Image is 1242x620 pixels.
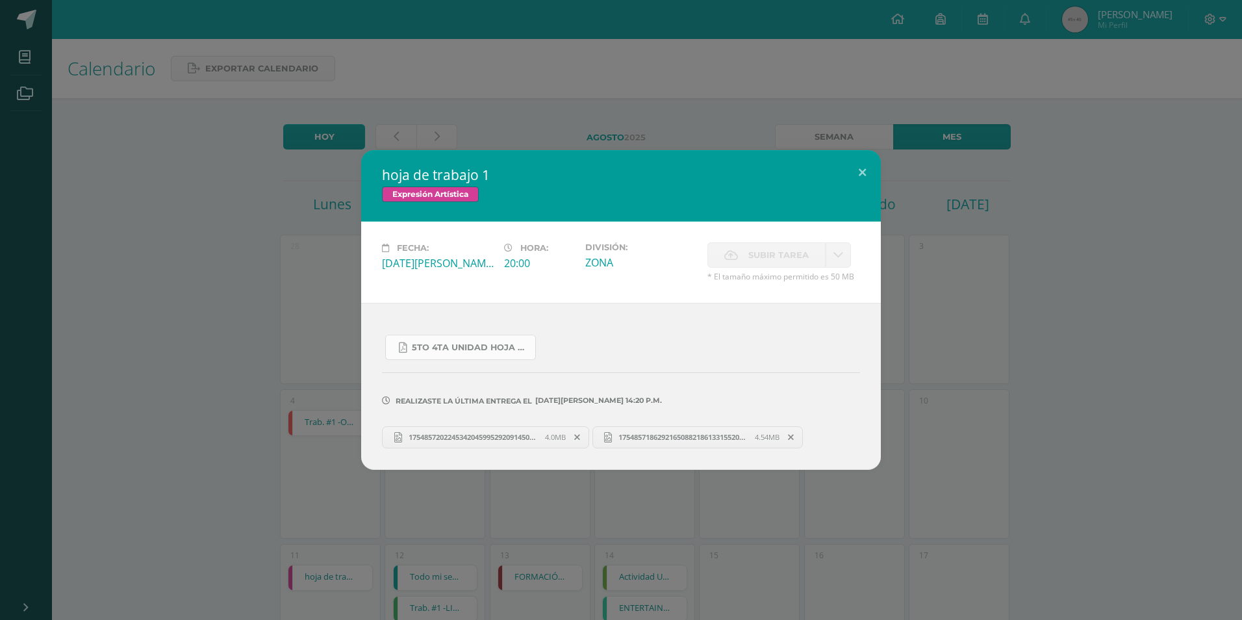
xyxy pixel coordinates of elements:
[707,271,860,282] span: * El tamaño máximo permitido es 50 MB
[780,430,802,445] span: Remover entrega
[585,255,697,270] div: ZONA
[612,432,755,442] span: 17548571862921650882186133155207.jpg
[504,256,575,270] div: 20:00
[748,243,809,267] span: Subir tarea
[402,432,545,442] span: 17548572022453420459952920914500.jpg
[707,242,826,268] label: La fecha de entrega ha expirado
[385,335,536,360] a: 5to 4ta unidad hoja de trabajo expresion.pdf
[382,166,860,184] h2: hoja de trabajo 1
[844,150,881,194] button: Close (Esc)
[532,400,662,401] span: [DATE][PERSON_NAME] 14:20 p.m.
[592,426,804,448] a: 17548571862921650882186133155207.jpg 4.54MB
[520,243,548,253] span: Hora:
[412,342,529,353] span: 5to 4ta unidad hoja de trabajo expresion.pdf
[566,430,589,445] span: Remover entrega
[585,242,697,252] label: División:
[382,256,494,270] div: [DATE][PERSON_NAME]
[755,432,779,442] span: 4.54MB
[382,426,589,448] a: 17548572022453420459952920914500.jpg 4.0MB
[396,396,532,406] span: Realizaste la última entrega el
[397,243,429,253] span: Fecha:
[826,242,851,268] a: La fecha de entrega ha expirado
[545,432,566,442] span: 4.0MB
[382,187,479,202] span: Expresión Artística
